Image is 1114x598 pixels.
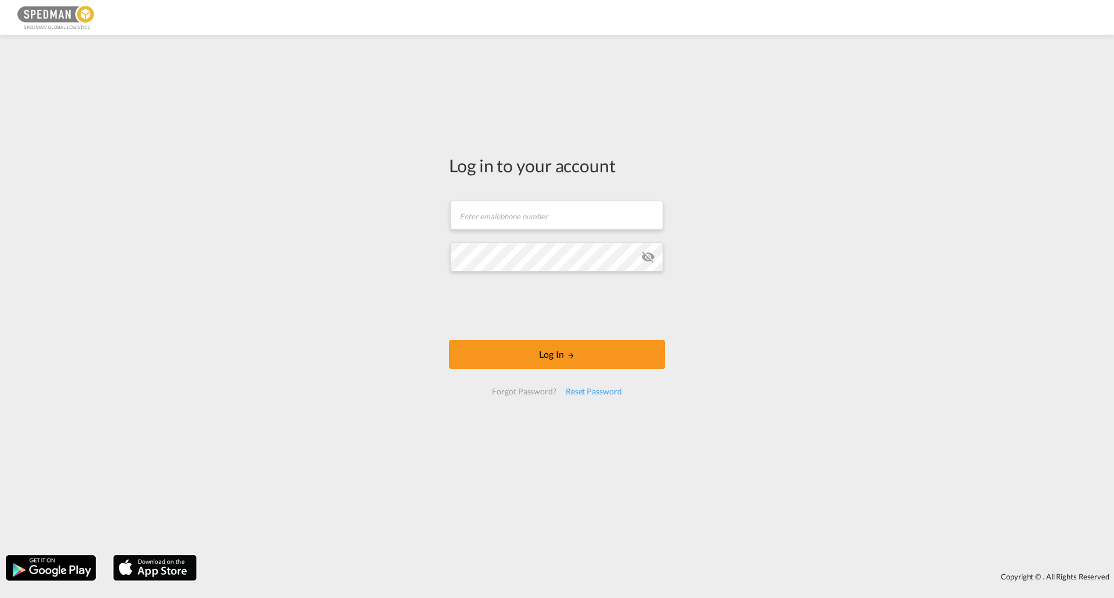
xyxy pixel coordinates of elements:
[5,554,97,582] img: google.png
[641,250,655,264] md-icon: icon-eye-off
[17,5,96,31] img: c12ca350ff1b11efb6b291369744d907.png
[449,340,665,369] button: LOGIN
[449,153,665,177] div: Log in to your account
[469,283,645,328] iframe: reCAPTCHA
[561,381,627,402] div: Reset Password
[450,201,663,230] input: Enter email/phone number
[202,567,1114,586] div: Copyright © . All Rights Reserved
[112,554,198,582] img: apple.png
[487,381,560,402] div: Forgot Password?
